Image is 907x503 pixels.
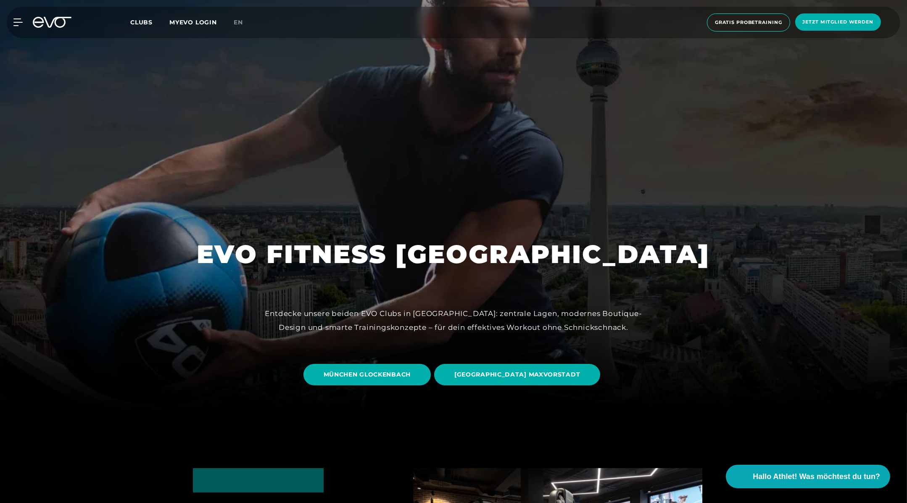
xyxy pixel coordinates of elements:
a: Jetzt Mitglied werden [793,13,883,32]
span: Gratis Probetraining [715,19,782,26]
h1: EVO FITNESS [GEOGRAPHIC_DATA] [197,238,710,271]
span: [GEOGRAPHIC_DATA] MAXVORSTADT [454,370,580,379]
a: MYEVO LOGIN [169,18,217,26]
span: en [234,18,243,26]
span: Clubs [130,18,153,26]
div: Entdecke unsere beiden EVO Clubs in [GEOGRAPHIC_DATA]: zentrale Lagen, modernes Boutique-Design u... [264,307,643,334]
span: Hallo Athlet! Was möchtest du tun? [753,471,880,482]
a: [GEOGRAPHIC_DATA] MAXVORSTADT [434,358,604,392]
a: en [234,18,253,27]
a: MÜNCHEN GLOCKENBACH [303,358,434,392]
a: Gratis Probetraining [704,13,793,32]
a: Clubs [130,18,169,26]
button: Hallo Athlet! Was möchtest du tun? [726,465,890,488]
span: MÜNCHEN GLOCKENBACH [324,370,411,379]
span: Jetzt Mitglied werden [803,18,873,26]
